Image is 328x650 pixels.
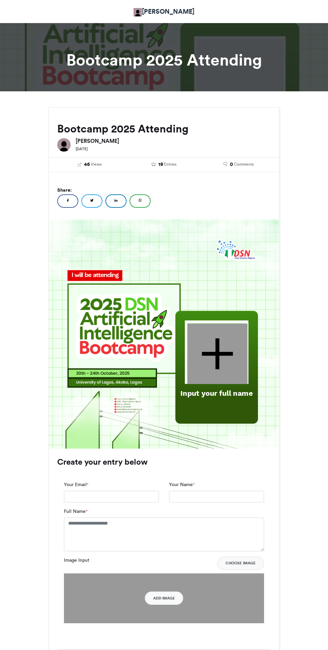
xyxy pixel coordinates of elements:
span: 19 [158,161,163,168]
label: Full Name [64,508,87,515]
span: 0 [230,161,233,168]
small: [DATE] [76,147,88,151]
label: Image Input [64,557,89,564]
a: 0 Comments [206,161,271,168]
span: Entries [164,161,176,167]
div: Input your full name [177,388,256,398]
a: [PERSON_NAME] [134,7,194,16]
h6: [PERSON_NAME] [76,138,271,144]
button: Choose Image [217,557,264,570]
img: 1759914622.754-2d8129888393ff0d560b755cbaa6738bd9ad1980.png [49,219,279,449]
a: 19 Entries [132,161,196,168]
a: 46 Views [57,161,122,168]
span: 46 [84,161,90,168]
h3: Create your entry below [57,458,271,466]
label: Your Name [169,481,194,488]
span: Comments [234,161,254,167]
h1: Bootcamp 2025 Attending [49,52,279,68]
button: Add Image [145,591,183,605]
span: Views [91,161,102,167]
h2: Bootcamp 2025 Attending [57,123,271,135]
img: Adetokunbo Adeyanju [134,8,142,16]
h5: Share: [57,186,271,194]
img: Adetokunbo Adeyanju [57,138,71,152]
label: Your Email [64,481,88,488]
